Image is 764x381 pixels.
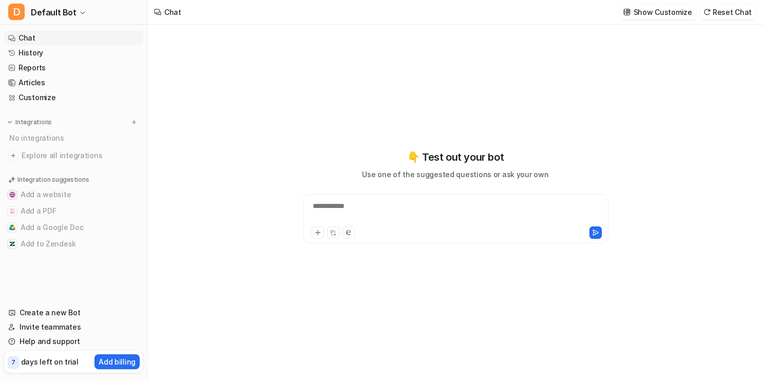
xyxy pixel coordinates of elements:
a: Help and support [4,334,143,349]
p: Show Customize [634,7,692,17]
p: days left on trial [21,356,79,367]
div: No integrations [6,129,143,146]
img: explore all integrations [8,150,18,161]
a: Reports [4,61,143,75]
img: menu_add.svg [130,119,138,126]
button: Add a Google DocAdd a Google Doc [4,219,143,236]
span: D [8,4,25,20]
button: Add a PDFAdd a PDF [4,203,143,219]
a: History [4,46,143,60]
a: Invite teammates [4,320,143,334]
button: Add a websiteAdd a website [4,186,143,203]
a: Explore all integrations [4,148,143,163]
button: Add to ZendeskAdd to Zendesk [4,236,143,252]
a: Chat [4,31,143,45]
a: Create a new Bot [4,306,143,320]
button: Reset Chat [700,5,756,20]
p: Add billing [99,356,136,367]
a: Customize [4,90,143,105]
a: Articles [4,75,143,90]
div: Chat [164,7,181,17]
img: reset [703,8,711,16]
p: 7 [11,358,15,367]
img: expand menu [6,119,13,126]
img: Add to Zendesk [9,241,15,247]
p: Integration suggestions [17,175,89,184]
p: 👇 Test out your bot [407,149,504,165]
img: Add a website [9,192,15,198]
span: Default Bot [31,5,77,20]
button: Integrations [4,117,55,127]
button: Show Customize [620,5,696,20]
p: Integrations [15,118,52,126]
img: customize [623,8,631,16]
img: Add a Google Doc [9,224,15,231]
span: Explore all integrations [22,147,139,164]
p: Use one of the suggested questions or ask your own [362,169,548,180]
img: Add a PDF [9,208,15,214]
button: Add billing [94,354,140,369]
